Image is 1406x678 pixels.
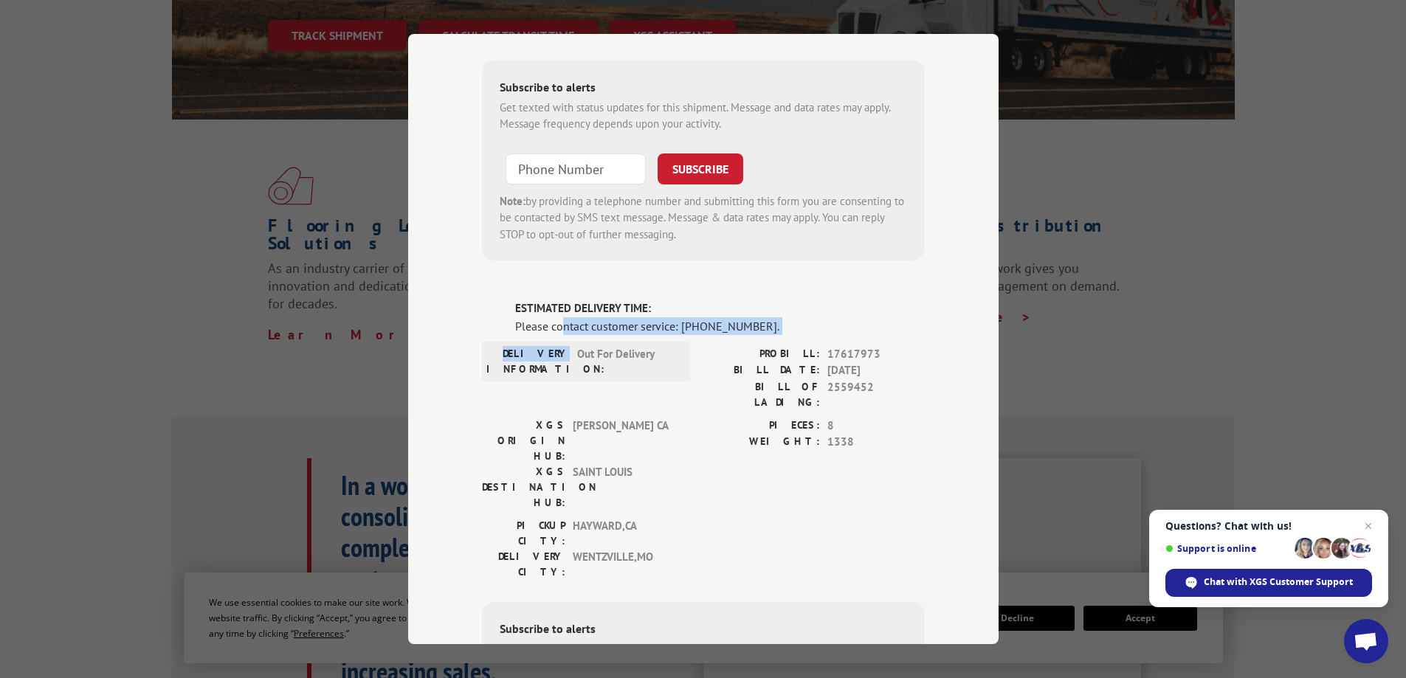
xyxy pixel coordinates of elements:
[827,418,925,435] span: 8
[827,346,925,363] span: 17617973
[1204,575,1353,589] span: Chat with XGS Customer Support
[500,193,907,243] div: by providing a telephone number and submitting this form you are consenting to be contacted by SM...
[482,418,565,464] label: XGS ORIGIN HUB:
[500,641,907,674] div: Get texted with status updates for this shipment. Message and data rates may apply. Message frequ...
[573,7,672,38] span: WENTZVILLE , MO
[577,346,677,377] span: Out For Delivery
[482,464,565,511] label: XGS DESTINATION HUB:
[486,346,570,377] label: DELIVERY INFORMATION:
[703,418,820,435] label: PIECES:
[1344,619,1388,663] div: Open chat
[1360,517,1377,535] span: Close chat
[573,464,672,511] span: SAINT LOUIS
[515,317,925,335] div: Please contact customer service: [PHONE_NUMBER].
[827,379,925,410] span: 2559452
[500,194,525,208] strong: Note:
[703,346,820,363] label: PROBILL:
[500,620,907,641] div: Subscribe to alerts
[1165,520,1372,532] span: Questions? Chat with us!
[827,362,925,379] span: [DATE]
[573,549,672,580] span: WENTZVILLE , MO
[482,549,565,580] label: DELIVERY CITY:
[482,518,565,549] label: PICKUP CITY:
[500,100,907,133] div: Get texted with status updates for this shipment. Message and data rates may apply. Message frequ...
[482,7,565,38] label: DELIVERY CITY:
[515,300,925,317] label: ESTIMATED DELIVERY TIME:
[506,153,646,184] input: Phone Number
[573,418,672,464] span: [PERSON_NAME] CA
[703,379,820,410] label: BILL OF LADING:
[703,434,820,451] label: WEIGHT:
[703,362,820,379] label: BILL DATE:
[1165,543,1289,554] span: Support is online
[658,153,743,184] button: SUBSCRIBE
[1165,569,1372,597] div: Chat with XGS Customer Support
[827,434,925,451] span: 1338
[500,78,907,100] div: Subscribe to alerts
[573,518,672,549] span: HAYWARD , CA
